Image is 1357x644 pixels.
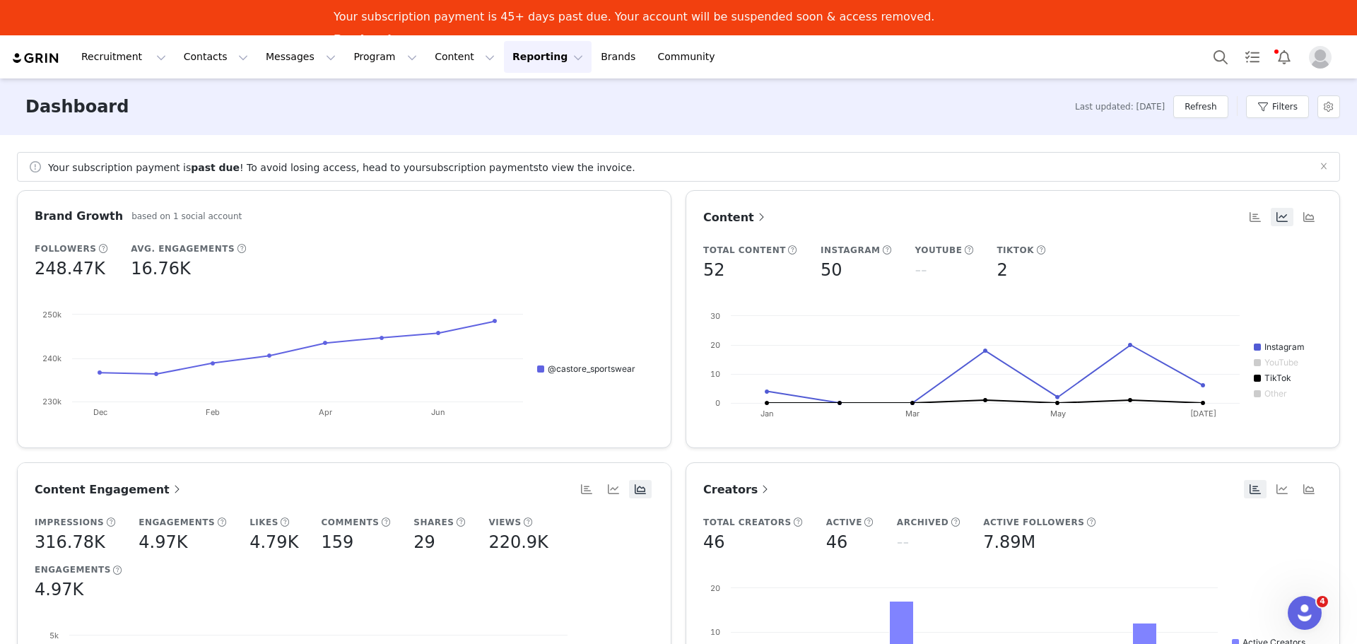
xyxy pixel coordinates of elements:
a: Content Engagement [35,481,184,498]
button: Program [345,41,425,73]
span: Content Engagement [35,483,184,496]
text: Instagram [1264,341,1305,352]
h5: 29 [413,529,435,555]
img: grin logo [11,52,61,65]
text: Dec [93,407,107,417]
text: 5k [49,631,59,640]
h5: Total Creators [703,516,792,529]
h5: Active Followers [983,516,1084,529]
b: past due [191,162,240,173]
h5: 7.89M [983,529,1035,555]
button: Filters [1246,95,1309,118]
text: May [1050,409,1066,418]
h5: 4.97K [139,529,187,555]
a: subscription payments [425,162,539,173]
span: Creators [703,483,772,496]
text: Other [1264,388,1287,399]
h5: Archived [897,516,948,529]
text: [DATE] [1190,409,1216,418]
button: Search [1205,41,1236,73]
text: Apr [319,407,332,417]
h5: Avg. Engagements [131,242,235,255]
text: 250k [42,310,61,320]
text: TikTok [1264,373,1291,383]
h5: Followers [35,242,96,255]
text: 20 [710,340,720,350]
button: Reporting [504,41,592,73]
text: 10 [710,627,720,637]
text: 230k [42,397,61,406]
h5: 159 [321,529,353,555]
h5: 50 [821,257,842,283]
h5: 46 [703,529,725,555]
button: Recruitment [73,41,175,73]
span: Content [703,211,768,224]
h5: Comments [321,516,379,529]
button: icon: close [1320,158,1328,174]
text: 10 [710,369,720,379]
h5: Views [488,516,521,529]
h5: based on 1 social account [131,210,242,223]
text: Mar [905,409,920,418]
span: 4 [1317,596,1328,607]
h5: Likes [249,516,278,529]
button: Content [426,41,503,73]
h5: 2 [997,257,1007,283]
h5: Engagements [35,563,111,576]
img: placeholder-profile.jpg [1309,46,1332,69]
text: 0 [715,398,720,408]
a: Content [703,209,768,226]
button: Notifications [1269,41,1300,73]
text: 30 [710,311,720,321]
span: Your subscription payment is ! To avoid losing access, head to your to view the invoice. [48,162,635,173]
h5: TikTok [997,244,1034,257]
a: Tasks [1237,41,1268,73]
h5: -- [897,529,909,555]
h3: Dashboard [25,94,129,119]
a: Pay Invoices [334,33,413,48]
i: icon: close [1320,162,1328,170]
span: Last updated: [DATE] [1075,100,1165,113]
button: Messages [257,41,344,73]
h5: Impressions [35,516,104,529]
text: Jan [760,409,774,418]
h5: 16.76K [131,256,190,281]
text: YouTube [1264,357,1298,368]
h5: 316.78K [35,529,105,555]
h5: 220.9K [488,529,548,555]
h5: 52 [703,257,725,283]
text: Jun [431,407,445,417]
h5: Instagram [821,244,881,257]
h5: Shares [413,516,454,529]
text: 240k [42,353,61,363]
a: Community [650,41,730,73]
text: 20 [710,583,720,593]
h5: 46 [826,529,848,555]
text: Feb [206,407,220,417]
iframe: Intercom live chat [1288,596,1322,630]
button: Contacts [175,41,257,73]
div: Your subscription payment is 45+ days past due. Your account will be suspended soon & access remo... [334,10,934,24]
h5: 248.47K [35,256,105,281]
a: Brands [592,41,648,73]
h5: 4.79K [249,529,298,555]
h3: Brand Growth [35,208,123,225]
a: Creators [703,481,772,498]
h5: YouTube [915,244,962,257]
h5: Active [826,516,862,529]
h5: Engagements [139,516,215,529]
h5: -- [915,257,927,283]
button: Refresh [1173,95,1228,118]
h5: 4.97K [35,577,83,602]
h5: Total Content [703,244,786,257]
text: @castore_sportswear [548,363,635,374]
button: Profile [1300,46,1346,69]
